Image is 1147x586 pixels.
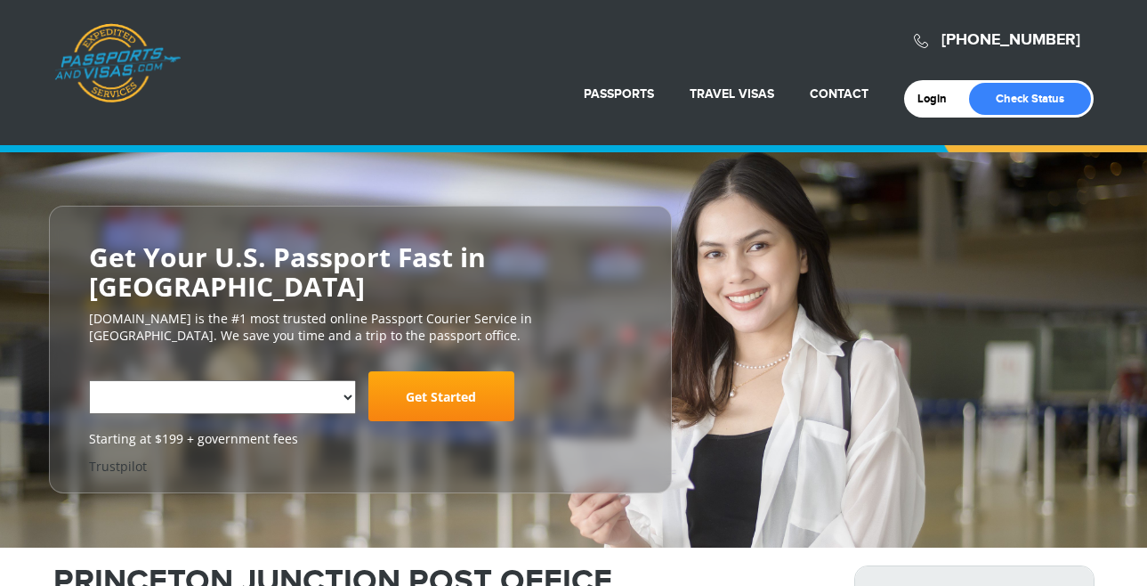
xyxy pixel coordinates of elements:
a: Passports & [DOMAIN_NAME] [54,23,181,103]
span: Starting at $199 + government fees [89,431,632,449]
a: Check Status [969,83,1091,115]
a: Passports [584,86,654,102]
a: Contact [810,86,868,102]
p: [DOMAIN_NAME] is the #1 most trusted online Passport Courier Service in [GEOGRAPHIC_DATA]. We sav... [89,310,632,346]
a: Trustpilot [89,458,147,475]
a: Login [917,92,959,106]
h2: Get Your U.S. Passport Fast in [GEOGRAPHIC_DATA] [89,242,632,301]
a: [PHONE_NUMBER] [941,30,1080,50]
a: Get Started [368,372,514,422]
a: Travel Visas [690,86,774,102]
